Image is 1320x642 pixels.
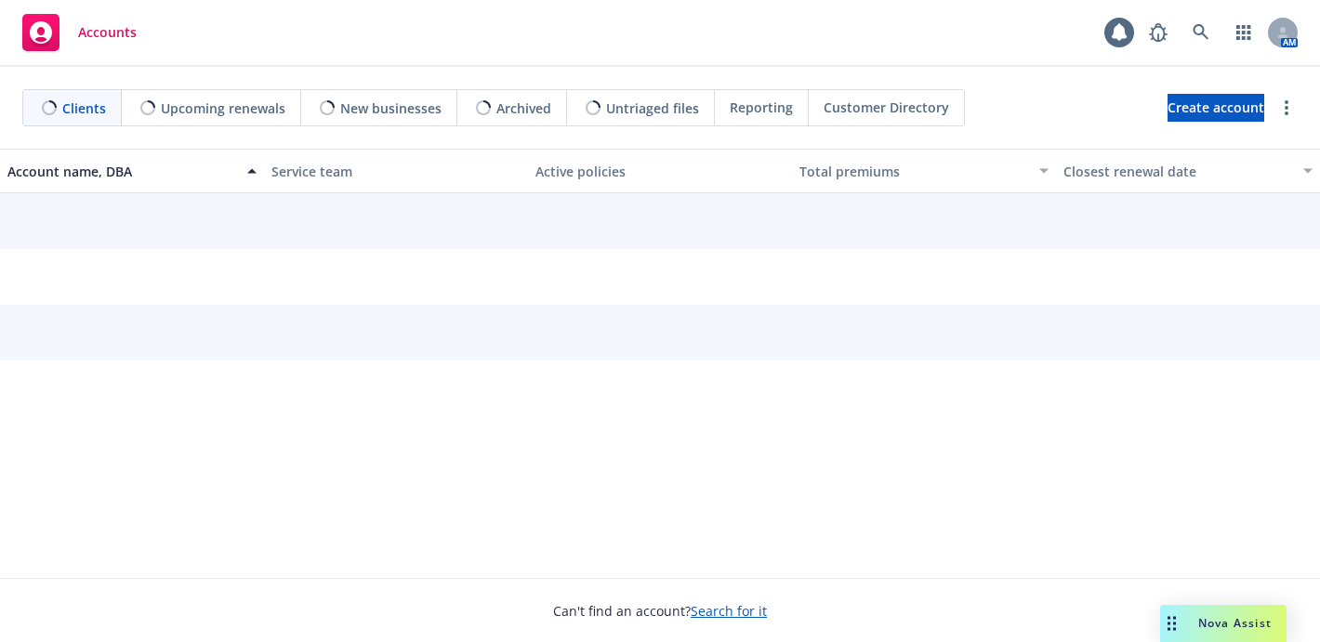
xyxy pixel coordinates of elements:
[1198,615,1272,631] span: Nova Assist
[535,162,785,181] div: Active policies
[730,98,793,117] span: Reporting
[264,149,528,193] button: Service team
[799,162,1028,181] div: Total premiums
[528,149,792,193] button: Active policies
[824,98,949,117] span: Customer Directory
[1182,14,1220,51] a: Search
[1168,90,1264,125] span: Create account
[15,7,144,59] a: Accounts
[271,162,521,181] div: Service team
[792,149,1056,193] button: Total premiums
[7,162,236,181] div: Account name, DBA
[161,98,285,118] span: Upcoming renewals
[1056,149,1320,193] button: Closest renewal date
[496,98,551,118] span: Archived
[606,98,699,118] span: Untriaged files
[1160,605,1287,642] button: Nova Assist
[1063,162,1292,181] div: Closest renewal date
[340,98,442,118] span: New businesses
[1275,97,1298,119] a: more
[62,98,106,118] span: Clients
[1160,605,1183,642] div: Drag to move
[1225,14,1262,51] a: Switch app
[1168,94,1264,122] a: Create account
[553,601,767,621] span: Can't find an account?
[1140,14,1177,51] a: Report a Bug
[78,25,137,40] span: Accounts
[691,602,767,620] a: Search for it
